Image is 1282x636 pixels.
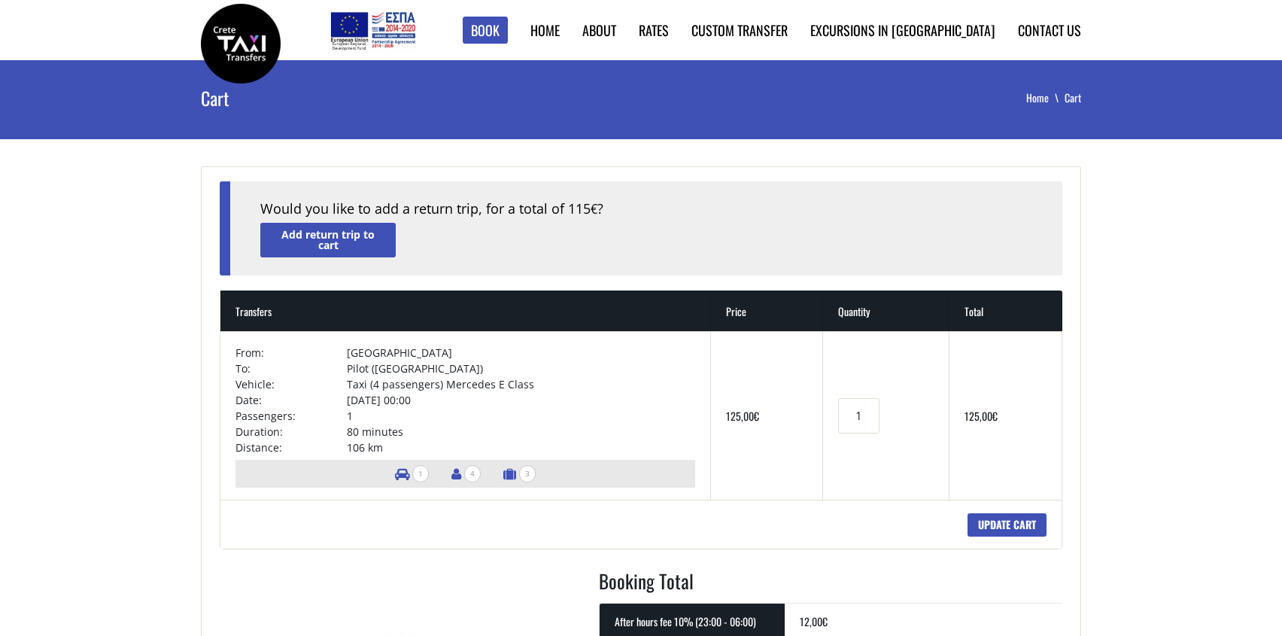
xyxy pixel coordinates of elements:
[260,199,1032,219] div: Would you like to add a return trip, for a total of 115 ?
[591,201,597,218] span: €
[235,376,347,392] td: Vehicle:
[599,568,1062,604] h2: Booking Total
[838,398,879,434] input: Transfers quantity
[519,465,536,482] span: 3
[347,376,694,392] td: Taxi (4 passengers) Mercedes E Class
[968,513,1047,537] input: Update cart
[235,392,347,408] td: Date:
[754,408,759,424] span: €
[639,20,669,40] a: Rates
[201,34,281,50] a: Crete Taxi Transfers | Crete Taxi Transfers Cart | Crete Taxi Transfers
[347,361,694,376] td: Pilot ([GEOGRAPHIC_DATA])
[1065,90,1081,105] li: Cart
[582,20,616,40] a: About
[823,291,949,331] th: Quantity
[496,460,543,488] li: Number of luggage items
[235,440,347,455] td: Distance:
[726,408,759,424] bdi: 125,00
[235,361,347,376] td: To:
[347,345,694,361] td: [GEOGRAPHIC_DATA]
[347,392,694,408] td: [DATE] 00:00
[347,408,694,424] td: 1
[347,440,694,455] td: 106 km
[691,20,788,40] a: Custom Transfer
[992,408,998,424] span: €
[235,345,347,361] td: From:
[810,20,995,40] a: Excursions in [GEOGRAPHIC_DATA]
[530,20,560,40] a: Home
[949,291,1062,331] th: Total
[1026,90,1065,105] a: Home
[235,408,347,424] td: Passengers:
[1018,20,1081,40] a: Contact us
[822,613,828,629] span: €
[800,613,828,629] bdi: 12,00
[235,424,347,440] td: Duration:
[347,424,694,440] td: 80 minutes
[201,60,497,135] h1: Cart
[444,460,488,488] li: Number of passengers
[711,291,824,331] th: Price
[328,8,418,53] img: e-bannersEUERDF180X90.jpg
[201,4,281,84] img: Crete Taxi Transfers | Crete Taxi Transfers Cart | Crete Taxi Transfers
[965,408,998,424] bdi: 125,00
[463,17,508,44] a: Book
[464,465,481,482] span: 4
[387,460,436,488] li: Number of vehicles
[220,291,711,331] th: Transfers
[260,223,396,257] a: Add return trip to cart
[412,465,429,482] span: 1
